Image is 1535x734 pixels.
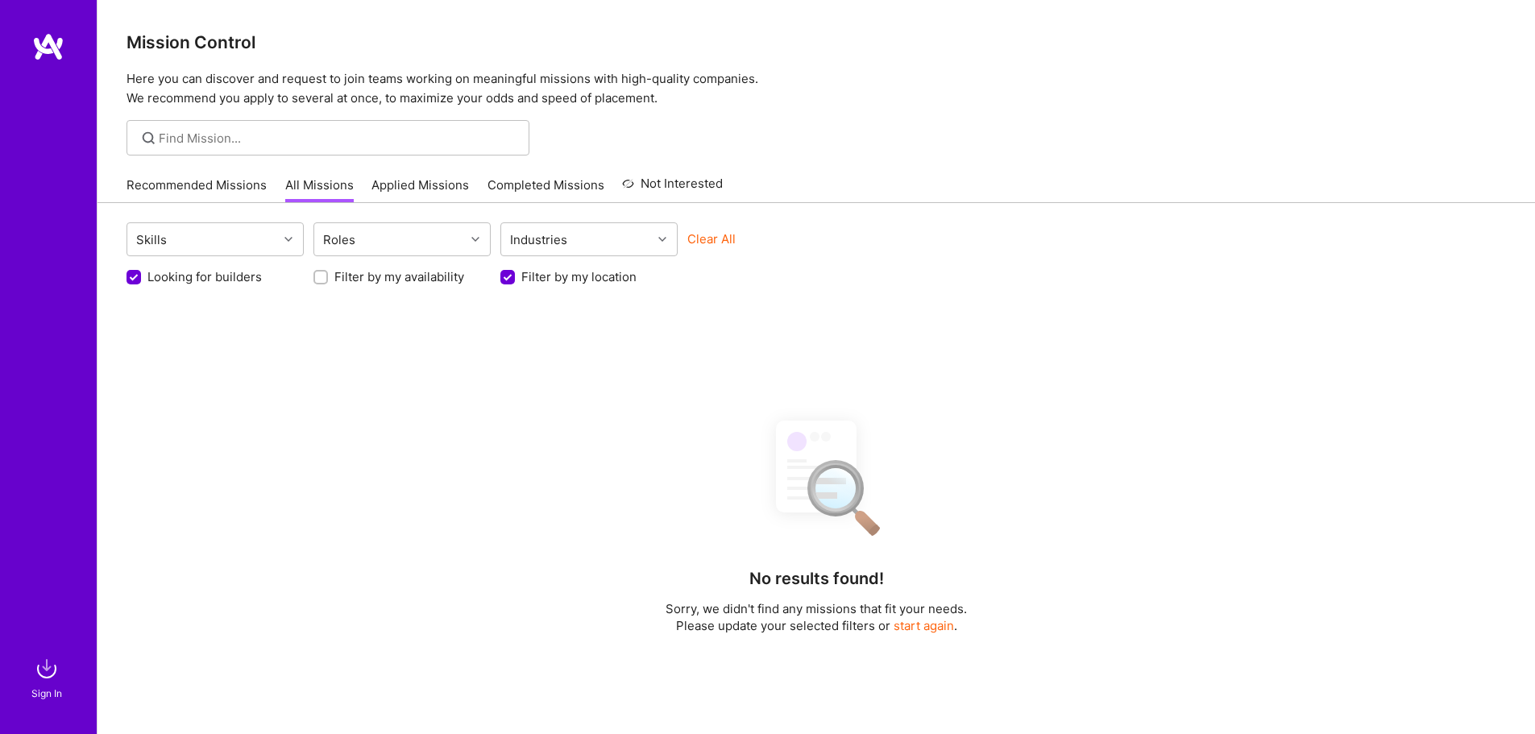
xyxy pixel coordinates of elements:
a: sign inSign In [34,653,63,702]
div: Sign In [31,685,62,702]
p: Sorry, we didn't find any missions that fit your needs. [666,600,967,617]
i: icon SearchGrey [139,129,158,147]
h4: No results found! [749,569,884,588]
div: Roles [319,228,359,251]
img: logo [32,32,64,61]
label: Looking for builders [147,268,262,285]
a: All Missions [285,176,354,203]
p: Here you can discover and request to join teams working on meaningful missions with high-quality ... [127,69,1506,108]
p: Please update your selected filters or . [666,617,967,634]
a: Not Interested [622,174,723,203]
i: icon Chevron [658,235,666,243]
a: Recommended Missions [127,176,267,203]
a: Completed Missions [487,176,604,203]
img: sign in [31,653,63,685]
button: Clear All [687,230,736,247]
input: Find Mission... [159,130,517,147]
i: icon Chevron [284,235,292,243]
i: icon Chevron [471,235,479,243]
label: Filter by my location [521,268,637,285]
div: Skills [132,228,171,251]
button: start again [894,617,954,634]
img: No Results [748,406,885,547]
a: Applied Missions [371,176,469,203]
div: Industries [506,228,571,251]
label: Filter by my availability [334,268,464,285]
h3: Mission Control [127,32,1506,52]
